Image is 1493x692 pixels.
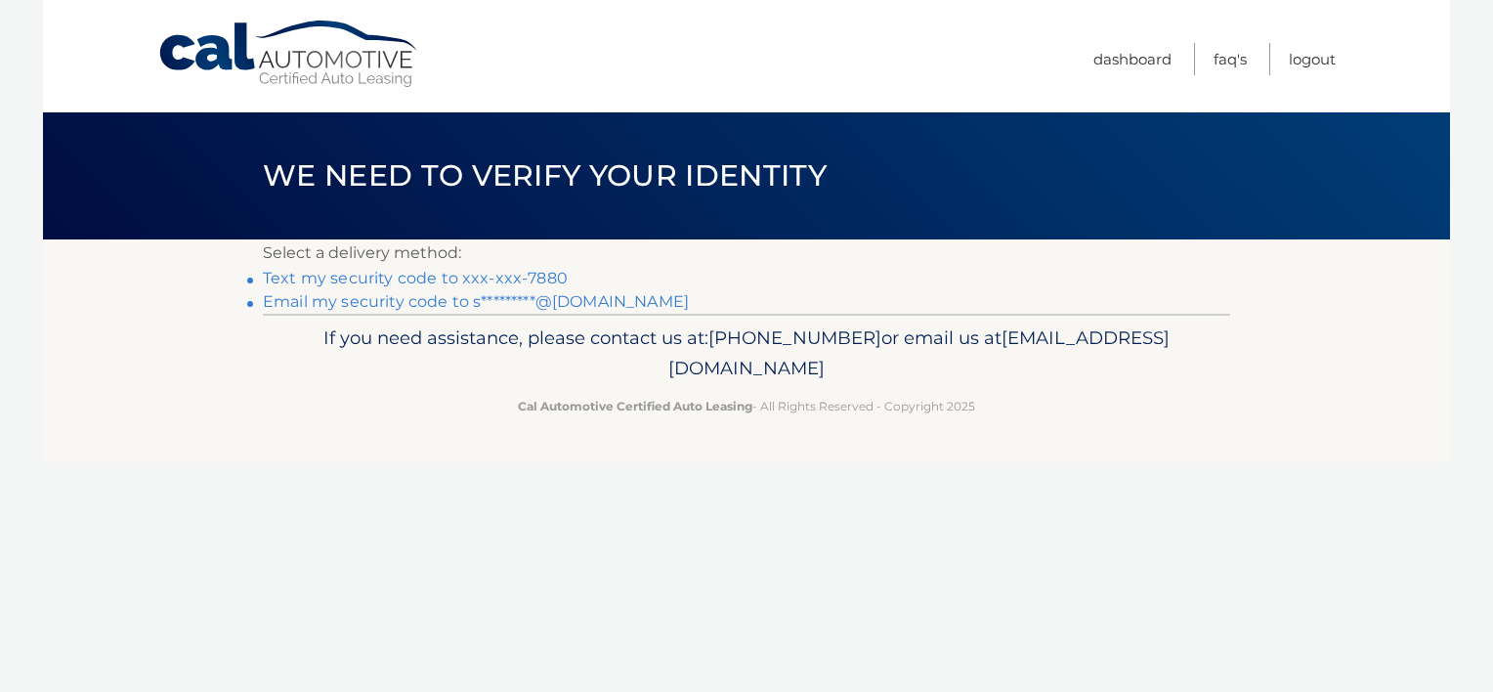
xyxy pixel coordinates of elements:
span: We need to verify your identity [263,157,827,194]
strong: Cal Automotive Certified Auto Leasing [518,399,752,413]
a: Cal Automotive [157,20,421,89]
a: Email my security code to s*********@[DOMAIN_NAME] [263,292,689,311]
a: Dashboard [1093,43,1172,75]
span: [PHONE_NUMBER] [708,326,881,349]
a: Logout [1289,43,1336,75]
p: If you need assistance, please contact us at: or email us at [276,323,1217,385]
a: FAQ's [1214,43,1247,75]
a: Text my security code to xxx-xxx-7880 [263,269,568,287]
p: - All Rights Reserved - Copyright 2025 [276,396,1217,416]
p: Select a delivery method: [263,239,1230,267]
